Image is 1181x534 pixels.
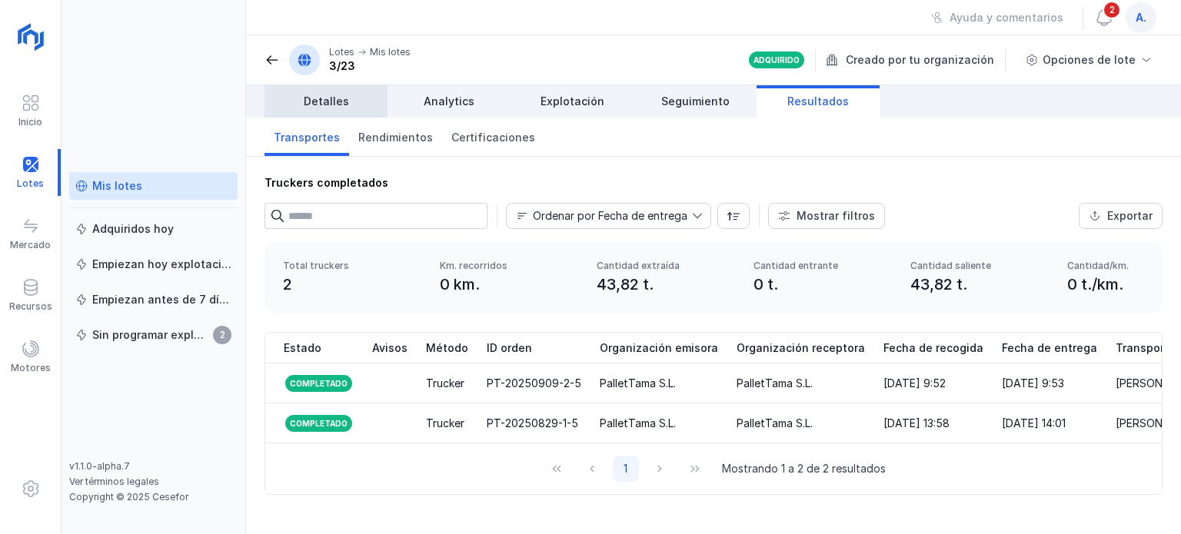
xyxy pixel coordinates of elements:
[600,416,676,431] div: PalletTama S.L.
[304,94,349,109] span: Detalles
[1002,340,1097,356] span: Fecha de entrega
[69,286,238,313] a: Empiezan antes de 7 días
[69,476,159,487] a: Ver términos legales
[440,274,578,295] div: 0 km.
[921,5,1073,31] button: Ayuda y comentarios
[533,211,687,221] div: Ordenar por Fecha de entrega
[487,416,578,431] div: PT-20250829-1-5
[737,340,865,356] span: Organización receptora
[426,340,468,356] span: Método
[358,130,433,145] span: Rendimientos
[264,175,1163,191] div: Truckers completados
[451,130,535,145] span: Certificaciones
[283,260,421,272] div: Total truckers
[597,274,735,295] div: 43,82 t.
[284,373,354,393] div: Completado
[69,215,238,243] a: Adquiridos hoy
[511,85,634,118] a: Explotación
[1002,416,1066,431] div: [DATE] 14:01
[426,376,464,391] div: Trucker
[10,239,51,251] div: Mercado
[372,340,408,356] span: Avisos
[370,46,411,58] div: Mis lotes
[634,85,757,118] a: Seguimiento
[349,118,442,156] a: Rendimientos
[883,340,983,356] span: Fecha de recogida
[442,118,544,156] a: Certificaciones
[507,204,692,228] span: Fecha de entrega
[487,340,532,356] span: ID orden
[487,376,581,391] div: PT-20250909-2-5
[213,326,231,344] span: 2
[1002,376,1064,391] div: [DATE] 9:53
[92,221,174,237] div: Adquiridos hoy
[541,94,604,109] span: Explotación
[283,274,421,295] div: 2
[92,327,208,343] div: Sin programar explotación
[274,130,340,145] span: Transportes
[329,46,354,58] div: Lotes
[329,58,411,74] div: 3/23
[797,208,875,224] div: Mostrar filtros
[597,260,735,272] div: Cantidad extraída
[284,340,321,356] span: Estado
[92,292,231,307] div: Empiezan antes de 7 días
[424,94,474,109] span: Analytics
[440,260,578,272] div: Km. recorridos
[1136,10,1146,25] span: a.
[11,362,51,374] div: Motores
[883,416,950,431] div: [DATE] 13:58
[92,257,231,272] div: Empiezan hoy explotación
[69,250,238,278] a: Empiezan hoy explotación
[426,416,464,431] div: Trucker
[92,178,142,194] div: Mis lotes
[787,94,849,109] span: Resultados
[69,491,238,503] div: Copyright © 2025 Cesefor
[883,376,946,391] div: [DATE] 9:52
[1079,203,1163,229] button: Exportar
[950,10,1063,25] div: Ayuda y comentarios
[768,203,885,229] button: Mostrar filtros
[661,94,730,109] span: Seguimiento
[600,376,676,391] div: PalletTama S.L.
[737,376,813,391] div: PalletTama S.L.
[754,260,892,272] div: Cantidad entrante
[910,260,1049,272] div: Cantidad saliente
[826,48,1008,71] div: Creado por tu organización
[613,456,639,482] button: Page 1
[1043,52,1136,68] div: Opciones de lote
[264,85,388,118] a: Detalles
[12,18,50,56] img: logoRight.svg
[284,413,354,433] div: Completado
[69,321,238,349] a: Sin programar explotación2
[9,300,52,313] div: Recursos
[388,85,511,118] a: Analytics
[754,274,892,295] div: 0 t.
[1103,1,1121,19] span: 2
[69,172,238,200] a: Mis lotes
[264,118,349,156] a: Transportes
[757,85,880,118] a: Resultados
[910,274,1049,295] div: 43,82 t.
[754,55,800,65] div: Adquirido
[1107,208,1153,224] div: Exportar
[18,116,42,128] div: Inicio
[722,461,886,476] span: Mostrando 1 a 2 de 2 resultados
[600,340,718,356] span: Organización emisora
[69,460,238,473] div: v1.1.0-alpha.7
[737,416,813,431] div: PalletTama S.L.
